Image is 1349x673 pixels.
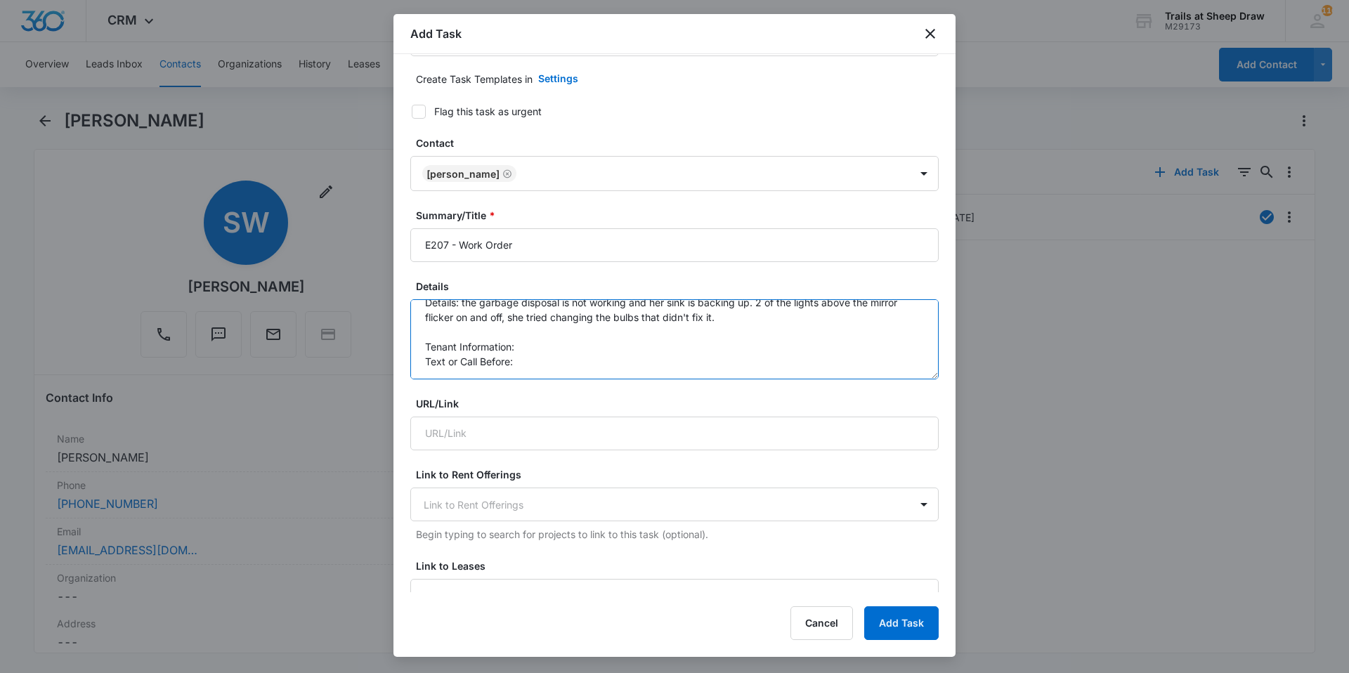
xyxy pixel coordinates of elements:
textarea: Location of Repair: Kitchen, guest bath Details: the garbage disposal is not working and her sink... [410,299,939,379]
p: Begin typing to search for projects to link to this task (optional). [416,527,939,542]
h1: Add Task [410,25,462,42]
button: Cancel [790,606,853,640]
p: Create Task Templates in [416,72,533,86]
label: URL/Link [416,396,944,411]
button: Add Task [864,606,939,640]
input: Summary/Title [410,228,939,262]
div: Remove Sydney Whitson [500,169,512,178]
label: Link to Rent Offerings [416,467,944,482]
button: close [922,25,939,42]
label: Details [416,279,944,294]
button: Settings [524,62,592,96]
label: Link to Leases [416,558,944,573]
div: Flag this task as urgent [434,104,542,119]
label: Contact [416,136,944,150]
label: Summary/Title [416,208,944,223]
input: URL/Link [410,417,939,450]
div: [PERSON_NAME] [426,168,500,180]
